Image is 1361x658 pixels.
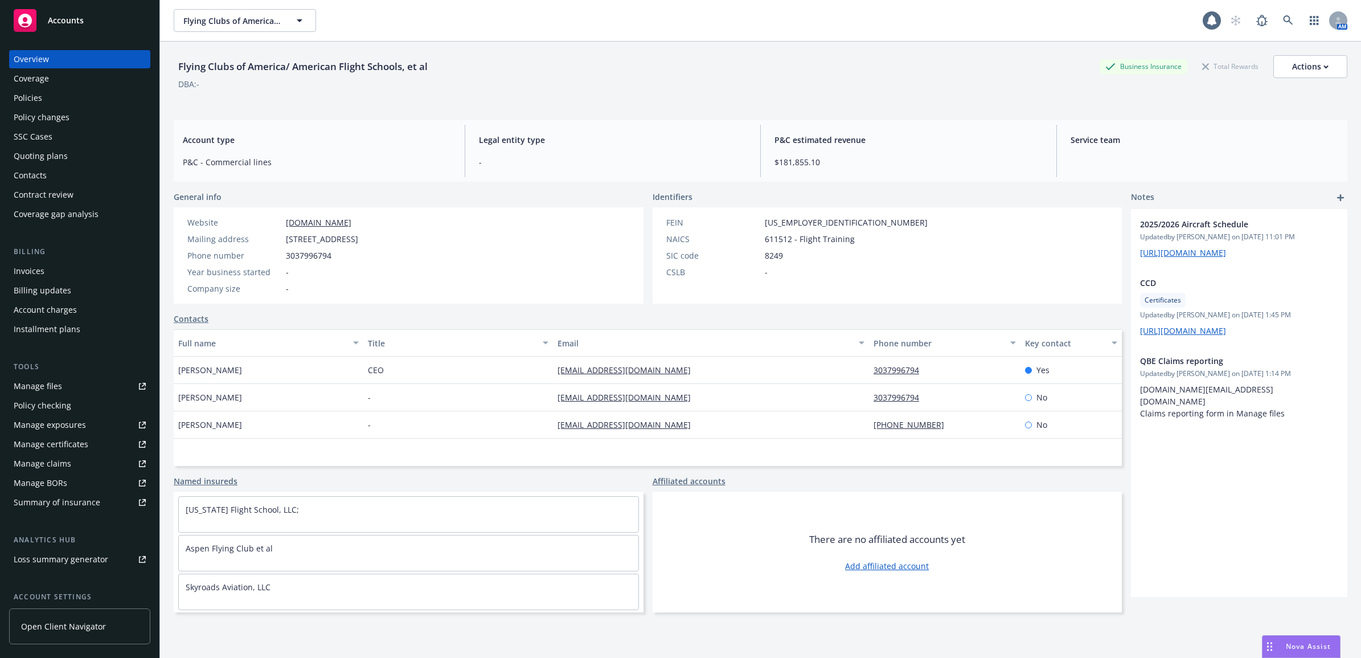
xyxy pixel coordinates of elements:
span: Nova Assist [1286,641,1331,651]
div: Actions [1292,56,1329,77]
span: 2025/2026 Aircraft Schedule [1140,218,1309,230]
a: Aspen Flying Club et al [186,543,273,554]
span: [US_EMPLOYER_IDENTIFICATION_NUMBER] [765,216,928,228]
span: [PERSON_NAME] [178,364,242,376]
div: Phone number [187,250,281,261]
span: [PERSON_NAME] [178,391,242,403]
span: - [286,283,289,295]
a: Contract review [9,186,150,204]
a: [EMAIL_ADDRESS][DOMAIN_NAME] [557,419,700,430]
div: Overview [14,50,49,68]
div: Manage certificates [14,435,88,453]
span: General info [174,191,222,203]
span: CCD [1140,277,1309,289]
a: Contacts [174,313,208,325]
div: Key contact [1025,337,1105,349]
div: Business Insurance [1100,59,1187,73]
span: Manage exposures [9,416,150,434]
span: $181,855.10 [774,156,1043,168]
div: Contacts [14,166,47,185]
div: Manage BORs [14,474,67,492]
a: Billing updates [9,281,150,300]
div: Manage claims [14,455,71,473]
a: Summary of insurance [9,493,150,512]
button: Title [363,329,553,357]
span: Updated by [PERSON_NAME] on [DATE] 1:14 PM [1140,369,1338,379]
a: Start snowing [1224,9,1247,32]
span: - [368,391,371,403]
a: Account charges [9,301,150,319]
div: Quoting plans [14,147,68,165]
button: Nova Assist [1262,635,1340,658]
span: - [479,156,747,168]
button: Phone number [869,329,1020,357]
div: Policy checking [14,397,71,415]
a: [EMAIL_ADDRESS][DOMAIN_NAME] [557,365,700,375]
div: Tools [9,361,150,373]
div: Title [368,337,536,349]
span: Updated by [PERSON_NAME] on [DATE] 11:01 PM [1140,232,1338,242]
div: SIC code [666,250,760,261]
a: Installment plans [9,320,150,338]
div: Company size [187,283,281,295]
span: Flying Clubs of America/ American Flight Schools, et al [183,15,282,27]
a: Invoices [9,262,150,280]
a: Switch app [1303,9,1326,32]
span: P&C - Commercial lines [183,156,451,168]
button: Actions [1273,55,1347,78]
div: Policy changes [14,108,69,126]
a: Named insureds [174,475,237,487]
a: Loss summary generator [9,550,150,569]
a: Accounts [9,5,150,36]
div: Year business started [187,266,281,278]
div: 2025/2026 Aircraft ScheduleUpdatedby [PERSON_NAME] on [DATE] 11:01 PM[URL][DOMAIN_NAME] [1131,209,1347,268]
a: Policies [9,89,150,107]
span: [PERSON_NAME] [178,419,242,431]
div: CCDCertificatesUpdatedby [PERSON_NAME] on [DATE] 1:45 PM[URL][DOMAIN_NAME] [1131,268,1347,346]
a: Contacts [9,166,150,185]
div: Manage files [14,377,62,395]
a: SSC Cases [9,128,150,146]
a: Search [1277,9,1299,32]
button: Email [553,329,869,357]
div: Analytics hub [9,534,150,546]
div: Manage exposures [14,416,86,434]
div: Billing updates [14,281,71,300]
div: Installment plans [14,320,80,338]
div: Full name [178,337,346,349]
div: Loss summary generator [14,550,108,569]
a: 3037996794 [874,365,928,375]
div: Contract review [14,186,73,204]
span: CEO [368,364,384,376]
div: Phone number [874,337,1003,349]
a: Coverage [9,70,150,88]
div: CSLB [666,266,760,278]
a: Coverage gap analysis [9,205,150,223]
span: Account type [183,134,451,146]
span: QBE Claims reporting [1140,355,1309,367]
span: Certificates [1145,295,1181,305]
div: Summary of insurance [14,493,100,512]
div: Flying Clubs of America/ American Flight Schools, et al [174,59,432,74]
a: [PHONE_NUMBER] [874,419,953,430]
div: Email [557,337,852,349]
span: 8249 [765,250,783,261]
div: QBE Claims reportingUpdatedby [PERSON_NAME] on [DATE] 1:14 PM[DOMAIN_NAME][EMAIL_ADDRESS][DOMAIN_... [1131,346,1347,428]
span: Identifiers [653,191,692,203]
a: [US_STATE] Flight School, LLC; [186,504,299,515]
p: [DOMAIN_NAME][EMAIL_ADDRESS][DOMAIN_NAME] Claims reporting form in Manage files [1140,383,1338,419]
span: Accounts [48,16,84,25]
div: FEIN [666,216,760,228]
span: 3037996794 [286,250,331,261]
a: Manage BORs [9,474,150,492]
button: Key contact [1020,329,1122,357]
div: SSC Cases [14,128,52,146]
span: Service team [1071,134,1339,146]
div: Coverage gap analysis [14,205,99,223]
span: - [286,266,289,278]
a: [URL][DOMAIN_NAME] [1140,247,1226,258]
div: Account settings [9,591,150,603]
span: - [368,419,371,431]
div: Drag to move [1262,636,1277,657]
button: Flying Clubs of America/ American Flight Schools, et al [174,9,316,32]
